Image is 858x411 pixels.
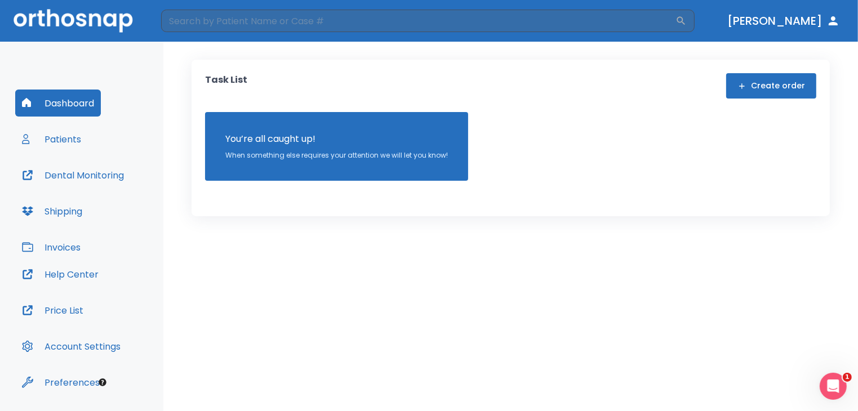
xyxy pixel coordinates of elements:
[161,10,675,32] input: Search by Patient Name or Case #
[15,333,127,360] button: Account Settings
[97,377,108,387] div: Tooltip anchor
[843,373,852,382] span: 1
[15,261,105,288] button: Help Center
[14,9,133,32] img: Orthosnap
[15,234,87,261] button: Invoices
[15,198,89,225] button: Shipping
[15,126,88,153] button: Patients
[205,73,247,99] p: Task List
[15,162,131,189] button: Dental Monitoring
[15,90,101,117] button: Dashboard
[723,11,844,31] button: [PERSON_NAME]
[225,150,448,160] p: When something else requires your attention we will let you know!
[726,73,816,99] button: Create order
[225,132,448,146] p: You’re all caught up!
[15,369,106,396] button: Preferences
[820,373,847,400] iframe: Intercom live chat
[15,297,90,324] button: Price List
